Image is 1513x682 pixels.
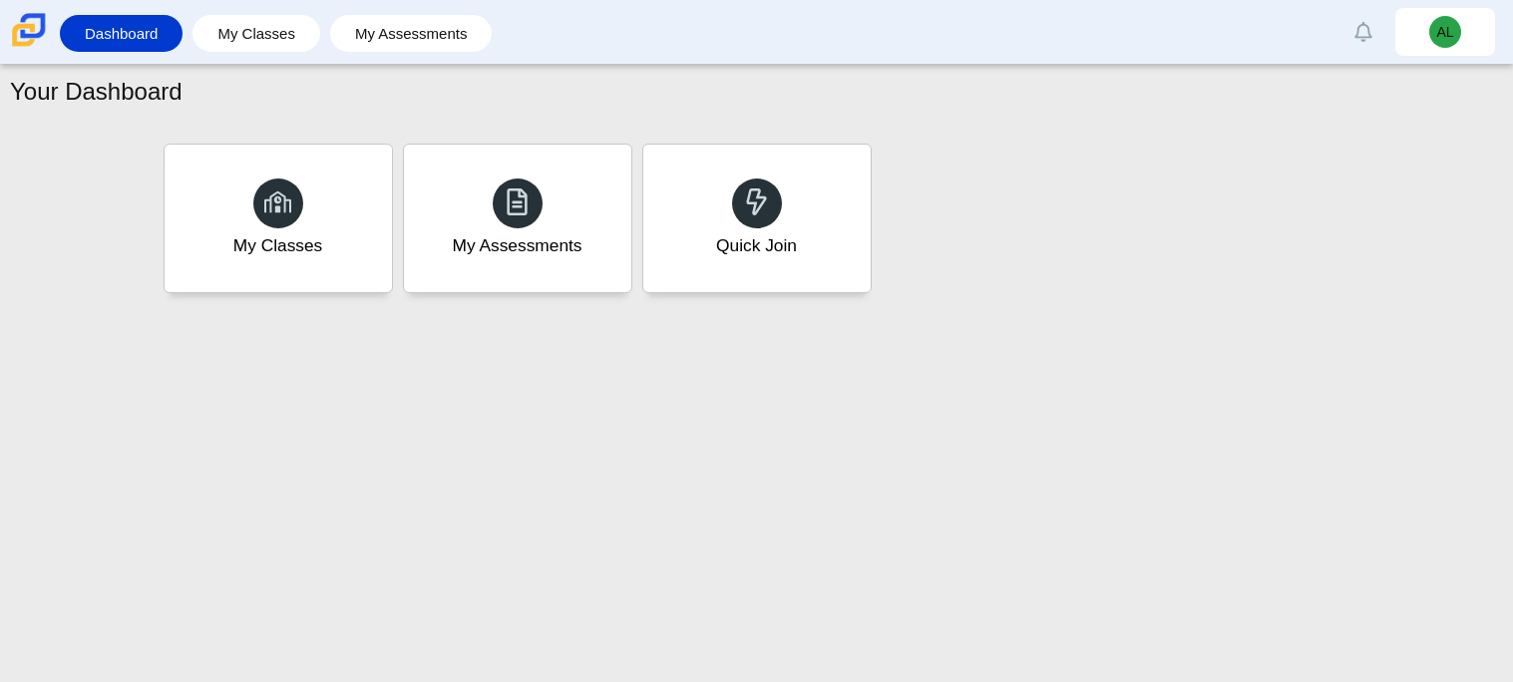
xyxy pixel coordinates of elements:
a: Dashboard [70,15,173,52]
div: Quick Join [716,233,797,258]
img: Carmen School of Science & Technology [8,9,50,51]
a: Quick Join [642,144,872,293]
a: My Classes [164,144,393,293]
a: My Assessments [340,15,483,52]
a: My Classes [202,15,310,52]
a: AL [1395,8,1495,56]
a: My Assessments [403,144,632,293]
div: My Assessments [453,233,582,258]
span: AL [1436,25,1453,39]
div: My Classes [233,233,323,258]
h1: Your Dashboard [10,75,183,109]
a: Alerts [1341,10,1385,54]
a: Carmen School of Science & Technology [8,37,50,54]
